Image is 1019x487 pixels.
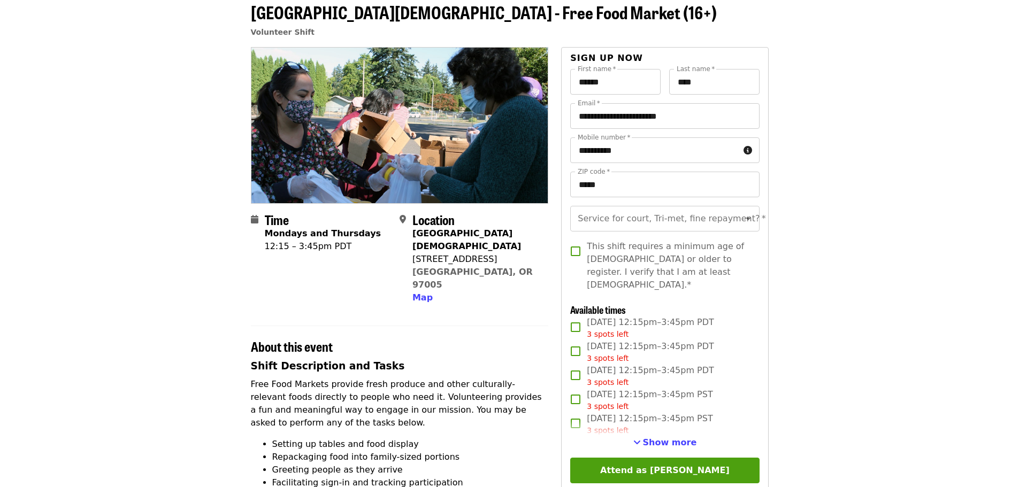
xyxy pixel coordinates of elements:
[265,228,381,238] strong: Mondays and Thursdays
[251,48,548,203] img: Beaverton First United Methodist Church - Free Food Market (16+) organized by Oregon Food Bank
[400,214,406,225] i: map-marker-alt icon
[587,340,714,364] span: [DATE] 12:15pm–3:45pm PDT
[633,436,697,449] button: See more timeslots
[251,337,333,355] span: About this event
[251,378,549,429] p: Free Food Markets provide fresh produce and other culturally-relevant foods directly to people wh...
[570,69,661,95] input: First name
[578,66,616,72] label: First name
[265,240,381,253] div: 12:15 – 3:45pm PDT
[412,292,433,303] span: Map
[265,210,289,229] span: Time
[570,137,739,163] input: Mobile number
[412,253,540,266] div: [STREET_ADDRESS]
[587,388,712,412] span: [DATE] 12:15pm–3:45pm PST
[587,354,629,362] span: 3 spots left
[587,364,714,388] span: [DATE] 12:15pm–3:45pm PDT
[578,168,610,175] label: ZIP code
[587,378,629,386] span: 3 spots left
[251,28,315,36] a: Volunteer Shift
[587,402,629,411] span: 3 spots left
[587,316,714,340] span: [DATE] 12:15pm–3:45pm PDT
[570,172,759,197] input: ZIP code
[251,359,549,374] h3: Shift Description and Tasks
[669,69,760,95] input: Last name
[741,211,756,226] button: Open
[412,267,533,290] a: [GEOGRAPHIC_DATA], OR 97005
[272,463,549,476] li: Greeting people as they arrive
[272,451,549,463] li: Repackaging food into family-sized portions
[587,240,750,291] span: This shift requires a minimum age of [DEMOGRAPHIC_DATA] or older to register. I verify that I am ...
[643,437,697,447] span: Show more
[412,228,521,251] strong: [GEOGRAPHIC_DATA][DEMOGRAPHIC_DATA]
[587,330,629,338] span: 3 spots left
[677,66,715,72] label: Last name
[570,458,759,483] button: Attend as [PERSON_NAME]
[272,438,549,451] li: Setting up tables and food display
[587,426,629,435] span: 3 spots left
[744,145,752,156] i: circle-info icon
[570,53,643,63] span: Sign up now
[570,103,759,129] input: Email
[412,291,433,304] button: Map
[587,412,712,436] span: [DATE] 12:15pm–3:45pm PST
[412,210,455,229] span: Location
[570,303,626,316] span: Available times
[578,134,630,141] label: Mobile number
[578,100,600,106] label: Email
[251,214,258,225] i: calendar icon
